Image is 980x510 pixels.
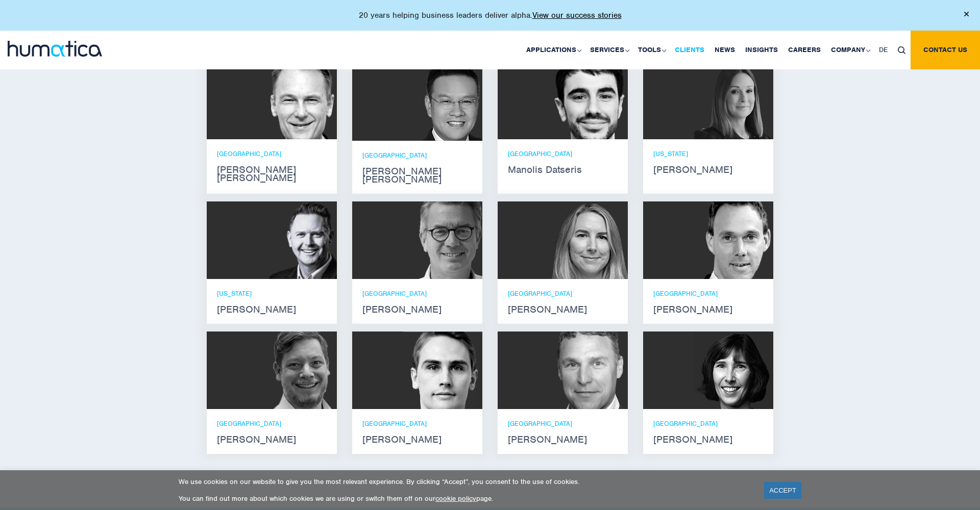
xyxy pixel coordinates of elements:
img: Paul Simpson [403,331,482,409]
p: You can find out more about which cookies we are using or switch them off on our page. [179,494,751,503]
strong: [PERSON_NAME] [362,305,472,314]
p: [GEOGRAPHIC_DATA] [508,289,618,298]
img: Zoë Fox [549,201,628,279]
a: Services [585,31,633,69]
strong: [PERSON_NAME] [217,436,327,444]
a: Careers [783,31,826,69]
strong: [PERSON_NAME] [653,166,763,174]
p: [GEOGRAPHIC_DATA] [508,149,618,158]
img: Manolis Datseris [549,62,628,139]
strong: [PERSON_NAME] [508,305,618,314]
img: Melissa Mounce [694,62,773,139]
a: News [709,31,740,69]
p: [GEOGRAPHIC_DATA] [362,151,472,160]
img: Jen Jee Chan [396,62,482,141]
p: [US_STATE] [653,149,763,158]
p: [GEOGRAPHIC_DATA] [653,289,763,298]
img: Andreas Knobloch [694,201,773,279]
a: cookie policy [435,494,476,503]
img: Bryan Turner [549,331,628,409]
p: [GEOGRAPHIC_DATA] [508,419,618,428]
strong: [PERSON_NAME] [653,436,763,444]
a: DE [874,31,893,69]
a: Insights [740,31,783,69]
a: Tools [633,31,670,69]
strong: [PERSON_NAME] [PERSON_NAME] [362,167,472,184]
a: Applications [521,31,585,69]
span: DE [879,45,888,54]
p: [US_STATE] [217,289,327,298]
a: ACCEPT [764,482,801,499]
strong: [PERSON_NAME] [508,436,618,444]
strong: [PERSON_NAME] [217,305,327,314]
a: Company [826,31,874,69]
img: logo [8,41,102,57]
p: [GEOGRAPHIC_DATA] [217,149,327,158]
p: We use cookies on our website to give you the most relevant experience. By clicking “Accept”, you... [179,477,751,486]
img: Andros Payne [258,62,337,139]
img: Karen Wright [694,331,773,409]
strong: Manolis Datseris [508,166,618,174]
a: Contact us [911,31,980,69]
p: [GEOGRAPHIC_DATA] [653,419,763,428]
p: [GEOGRAPHIC_DATA] [362,419,472,428]
strong: [PERSON_NAME] [653,305,763,314]
p: [GEOGRAPHIC_DATA] [217,419,327,428]
img: Jan Löning [403,201,482,279]
p: 20 years helping business leaders deliver alpha. [359,10,622,20]
a: View our success stories [532,10,622,20]
img: Russell Raath [258,201,337,279]
a: Clients [670,31,709,69]
strong: [PERSON_NAME] [PERSON_NAME] [217,166,327,182]
strong: [PERSON_NAME] [362,436,472,444]
img: search_icon [898,46,905,54]
img: Claudio Limacher [258,331,337,409]
p: [GEOGRAPHIC_DATA] [362,289,472,298]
